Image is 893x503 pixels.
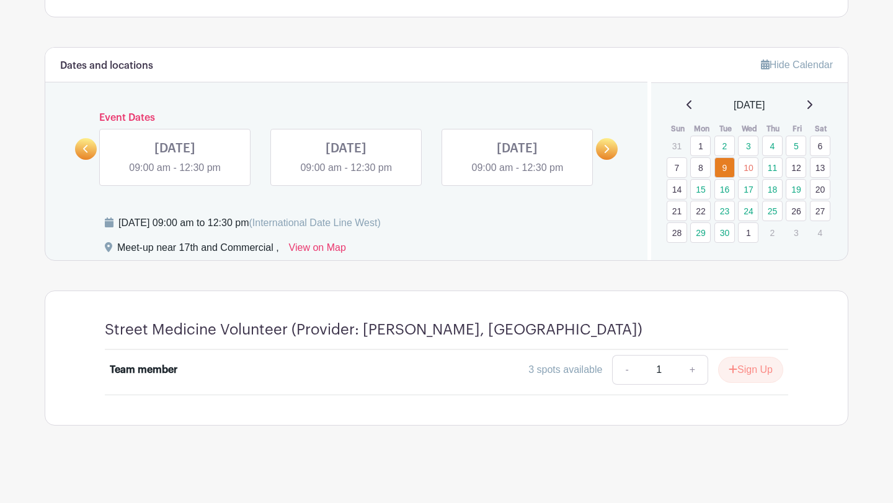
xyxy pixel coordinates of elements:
[762,179,783,199] a: 18
[738,157,758,178] a: 10
[762,157,783,178] a: 11
[737,123,762,135] th: Wed
[667,201,687,221] a: 21
[714,123,738,135] th: Tue
[117,240,279,260] div: Meet-up near 17th and Commercial ,
[690,136,711,156] a: 1
[786,223,806,242] p: 3
[734,98,765,113] span: [DATE]
[810,201,830,221] a: 27
[105,321,642,339] h4: Street Medicine Volunteer (Provider: [PERSON_NAME], [GEOGRAPHIC_DATA])
[110,362,177,377] div: Team member
[714,157,735,178] a: 9
[690,179,711,199] a: 15
[738,201,758,221] a: 24
[667,179,687,199] a: 14
[786,201,806,221] a: 26
[714,179,735,199] a: 16
[738,222,758,243] a: 1
[786,136,806,156] a: 5
[785,123,809,135] th: Fri
[786,157,806,178] a: 12
[528,362,602,377] div: 3 spots available
[762,123,786,135] th: Thu
[97,112,596,124] h6: Event Dates
[714,201,735,221] a: 23
[289,240,346,260] a: View on Map
[761,59,833,70] a: Hide Calendar
[762,223,783,242] p: 2
[738,136,758,156] a: 3
[667,222,687,243] a: 28
[714,222,735,243] a: 30
[677,355,708,385] a: +
[762,201,783,221] a: 25
[690,201,711,221] a: 22
[718,357,783,383] button: Sign Up
[810,157,830,178] a: 13
[714,136,735,156] a: 2
[690,123,714,135] th: Mon
[666,123,690,135] th: Sun
[118,216,381,230] div: [DATE] 09:00 am to 12:30 pm
[809,123,833,135] th: Sat
[667,157,687,178] a: 7
[60,60,153,72] h6: Dates and locations
[786,179,806,199] a: 19
[810,223,830,242] p: 4
[738,179,758,199] a: 17
[762,136,783,156] a: 4
[810,179,830,199] a: 20
[690,222,711,243] a: 29
[249,217,380,228] span: (International Date Line West)
[810,136,830,156] a: 6
[612,355,641,385] a: -
[667,136,687,155] p: 31
[690,157,711,178] a: 8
